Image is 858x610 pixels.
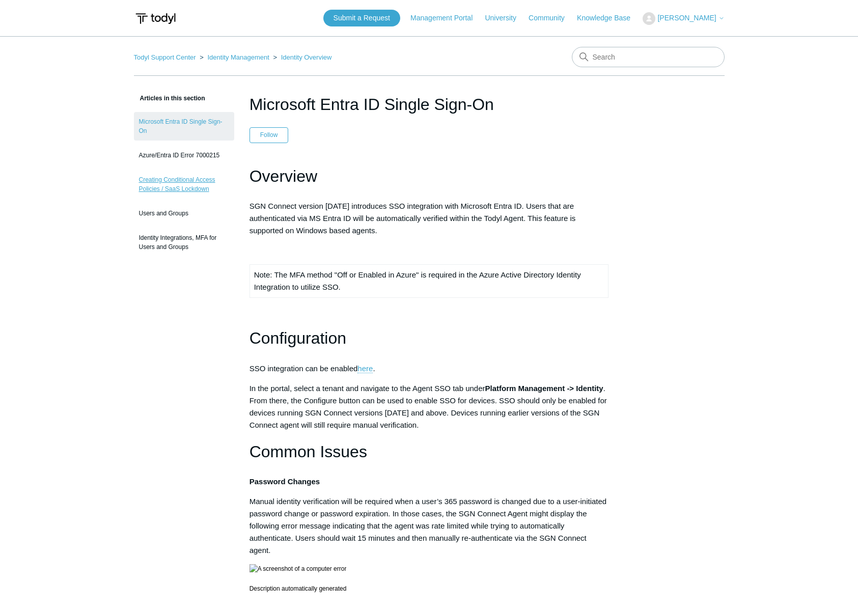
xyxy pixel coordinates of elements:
a: Todyl Support Center [134,53,196,61]
strong: Password Changes [250,477,320,486]
a: Identity Integrations, MFA for Users and Groups [134,228,234,257]
button: [PERSON_NAME] [643,12,724,25]
p: SGN Connect version [DATE] introduces SSO integration with Microsoft Entra ID. Users that are aut... [250,200,609,237]
span: [PERSON_NAME] [657,14,716,22]
a: Users and Groups [134,204,234,223]
a: here [357,364,373,373]
li: Identity Management [198,53,271,61]
a: Submit a Request [323,10,400,26]
a: University [485,13,526,23]
img: Todyl Support Center Help Center home page [134,9,177,28]
a: Azure/Entra ID Error 7000215 [134,146,234,165]
h1: Common Issues [250,439,609,465]
p: Manual identity verification will be required when a user’s 365 password is changed due to a user... [250,495,609,557]
a: Knowledge Base [577,13,641,23]
a: Management Portal [410,13,483,23]
a: Creating Conditional Access Policies / SaaS Lockdown [134,170,234,199]
input: Search [572,47,725,67]
a: Identity Management [207,53,269,61]
strong: Platform Management -> Identity [485,384,603,393]
li: Todyl Support Center [134,53,198,61]
a: Identity Overview [281,53,332,61]
span: Articles in this section [134,95,205,102]
img: A screenshot of a computer error Description automatically generated [250,564,347,594]
p: In the portal, select a tenant and navigate to the Agent SSO tab under . From there, the Configur... [250,382,609,431]
h1: Configuration [250,325,609,351]
td: Note: The MFA method "Off or Enabled in Azure" is required in the Azure Active Directory Identity... [250,265,608,298]
li: Identity Overview [271,53,332,61]
h1: Microsoft Entra ID Single Sign-On [250,92,609,117]
button: Follow Article [250,127,289,143]
a: Microsoft Entra ID Single Sign-On [134,112,234,141]
a: Community [529,13,575,23]
p: SSO integration can be enabled . [250,363,609,375]
h1: Overview [250,163,609,189]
